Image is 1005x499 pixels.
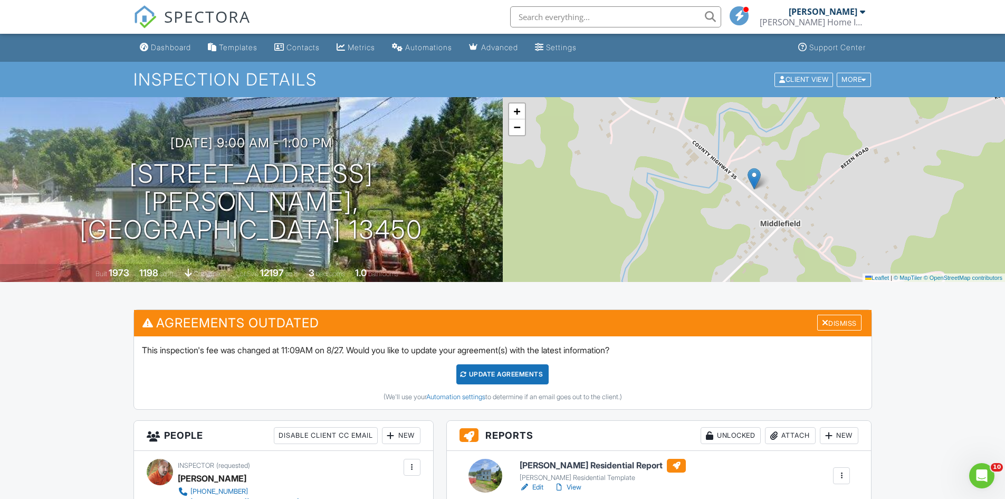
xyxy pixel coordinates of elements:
div: Metrics [348,43,375,52]
span: Lot Size [236,270,259,278]
a: Leaflet [865,275,889,281]
span: Built [95,270,107,278]
div: Dismiss [817,315,862,331]
div: Update Agreements [456,364,549,384]
img: The Best Home Inspection Software - Spectora [133,5,157,29]
input: Search everything... [510,6,721,27]
div: Automations [405,43,452,52]
span: crawlspace [194,270,226,278]
img: Marker [748,168,761,190]
h3: Agreements Outdated [134,310,872,336]
div: (We'll use your to determine if an email goes out to the client.) [142,393,864,401]
div: Attach [765,427,816,444]
div: 12197 [260,267,284,278]
div: More [837,72,871,87]
div: Kincaid Home Inspection Services [760,17,865,27]
div: Templates [219,43,257,52]
div: Unlocked [701,427,761,444]
span: + [513,105,520,118]
a: © MapTiler [894,275,922,281]
a: [PERSON_NAME] Residential Report [PERSON_NAME] Residential Template [520,459,686,482]
span: SPECTORA [164,5,251,27]
div: 3 [309,267,314,278]
span: | [891,275,892,281]
h3: Reports [447,421,872,451]
div: [PERSON_NAME] [178,470,246,486]
div: [PERSON_NAME] [789,6,857,17]
div: New [382,427,420,444]
span: (requested) [216,462,250,469]
a: Dashboard [136,38,195,58]
div: [PERSON_NAME] Residential Template [520,474,686,482]
span: sq.ft. [285,270,299,278]
a: Settings [531,38,581,58]
a: Templates [204,38,262,58]
a: Support Center [794,38,870,58]
div: 1.0 [355,267,367,278]
a: Metrics [332,38,379,58]
div: This inspection's fee was changed at 11:09AM on 8/27. Would you like to update your agreement(s) ... [134,336,872,409]
a: Zoom in [509,103,525,119]
div: Client View [774,72,833,87]
div: Settings [546,43,577,52]
a: Client View [773,75,836,83]
span: bathrooms [368,270,398,278]
div: Contacts [286,43,320,52]
a: Advanced [465,38,522,58]
span: 10 [991,463,1003,472]
span: − [513,120,520,134]
a: Automations (Basic) [388,38,456,58]
a: SPECTORA [133,14,251,36]
a: Zoom out [509,119,525,135]
div: Dashboard [151,43,191,52]
div: Support Center [809,43,866,52]
iframe: Intercom live chat [969,463,994,488]
h3: People [134,421,433,451]
h1: Inspection Details [133,70,872,89]
a: Edit [520,482,543,493]
div: [PHONE_NUMBER] [190,487,248,496]
span: Inspector [178,462,214,469]
div: 1198 [139,267,158,278]
a: [PHONE_NUMBER] [178,486,299,497]
a: Contacts [270,38,324,58]
h3: [DATE] 9:00 am - 1:00 pm [170,136,332,150]
a: View [554,482,581,493]
div: New [820,427,858,444]
span: bedrooms [316,270,345,278]
h1: [STREET_ADDRESS] [PERSON_NAME], [GEOGRAPHIC_DATA] 13450 [17,160,486,243]
div: Disable Client CC Email [274,427,378,444]
a: Automation settings [426,393,485,401]
a: © OpenStreetMap contributors [924,275,1002,281]
div: Advanced [481,43,518,52]
h6: [PERSON_NAME] Residential Report [520,459,686,473]
span: sq. ft. [160,270,175,278]
div: 1973 [109,267,129,278]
